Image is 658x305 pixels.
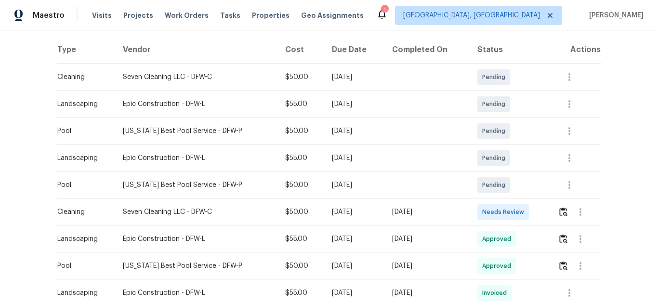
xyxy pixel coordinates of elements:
[123,126,270,136] div: [US_STATE] Best Pool Service - DFW-P
[123,234,270,244] div: Epic Construction - DFW-L
[57,72,107,82] div: Cleaning
[332,153,377,163] div: [DATE]
[115,37,277,64] th: Vendor
[482,180,509,190] span: Pending
[332,288,377,298] div: [DATE]
[220,12,240,19] span: Tasks
[57,153,107,163] div: Landscaping
[558,254,569,278] button: Review Icon
[123,11,153,20] span: Projects
[285,153,316,163] div: $55.00
[277,37,324,64] th: Cost
[559,261,567,270] img: Review Icon
[123,207,270,217] div: Seven Cleaning LLC - DFW-C
[384,37,470,64] th: Completed On
[559,207,567,216] img: Review Icon
[482,234,515,244] span: Approved
[123,288,270,298] div: Epic Construction - DFW-L
[392,261,462,271] div: [DATE]
[381,6,388,15] div: 1
[550,37,601,64] th: Actions
[403,11,540,20] span: [GEOGRAPHIC_DATA], [GEOGRAPHIC_DATA]
[285,234,316,244] div: $55.00
[482,153,509,163] span: Pending
[57,207,107,217] div: Cleaning
[57,126,107,136] div: Pool
[285,126,316,136] div: $50.00
[559,234,567,243] img: Review Icon
[332,99,377,109] div: [DATE]
[558,200,569,224] button: Review Icon
[482,288,511,298] span: Invoiced
[57,37,115,64] th: Type
[57,180,107,190] div: Pool
[332,261,377,271] div: [DATE]
[285,207,316,217] div: $50.00
[123,153,270,163] div: Epic Construction - DFW-L
[57,288,107,298] div: Landscaping
[285,261,316,271] div: $50.00
[470,37,550,64] th: Status
[123,180,270,190] div: [US_STATE] Best Pool Service - DFW-P
[285,72,316,82] div: $50.00
[558,227,569,251] button: Review Icon
[57,234,107,244] div: Landscaping
[57,99,107,109] div: Landscaping
[482,99,509,109] span: Pending
[285,288,316,298] div: $55.00
[33,11,65,20] span: Maestro
[482,261,515,271] span: Approved
[165,11,209,20] span: Work Orders
[332,234,377,244] div: [DATE]
[123,261,270,271] div: [US_STATE] Best Pool Service - DFW-P
[482,72,509,82] span: Pending
[285,180,316,190] div: $50.00
[585,11,644,20] span: [PERSON_NAME]
[392,207,462,217] div: [DATE]
[332,126,377,136] div: [DATE]
[92,11,112,20] span: Visits
[123,72,270,82] div: Seven Cleaning LLC - DFW-C
[332,72,377,82] div: [DATE]
[392,288,462,298] div: [DATE]
[252,11,290,20] span: Properties
[285,99,316,109] div: $55.00
[482,207,528,217] span: Needs Review
[332,207,377,217] div: [DATE]
[301,11,364,20] span: Geo Assignments
[392,234,462,244] div: [DATE]
[332,180,377,190] div: [DATE]
[57,261,107,271] div: Pool
[482,126,509,136] span: Pending
[324,37,384,64] th: Due Date
[123,99,270,109] div: Epic Construction - DFW-L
